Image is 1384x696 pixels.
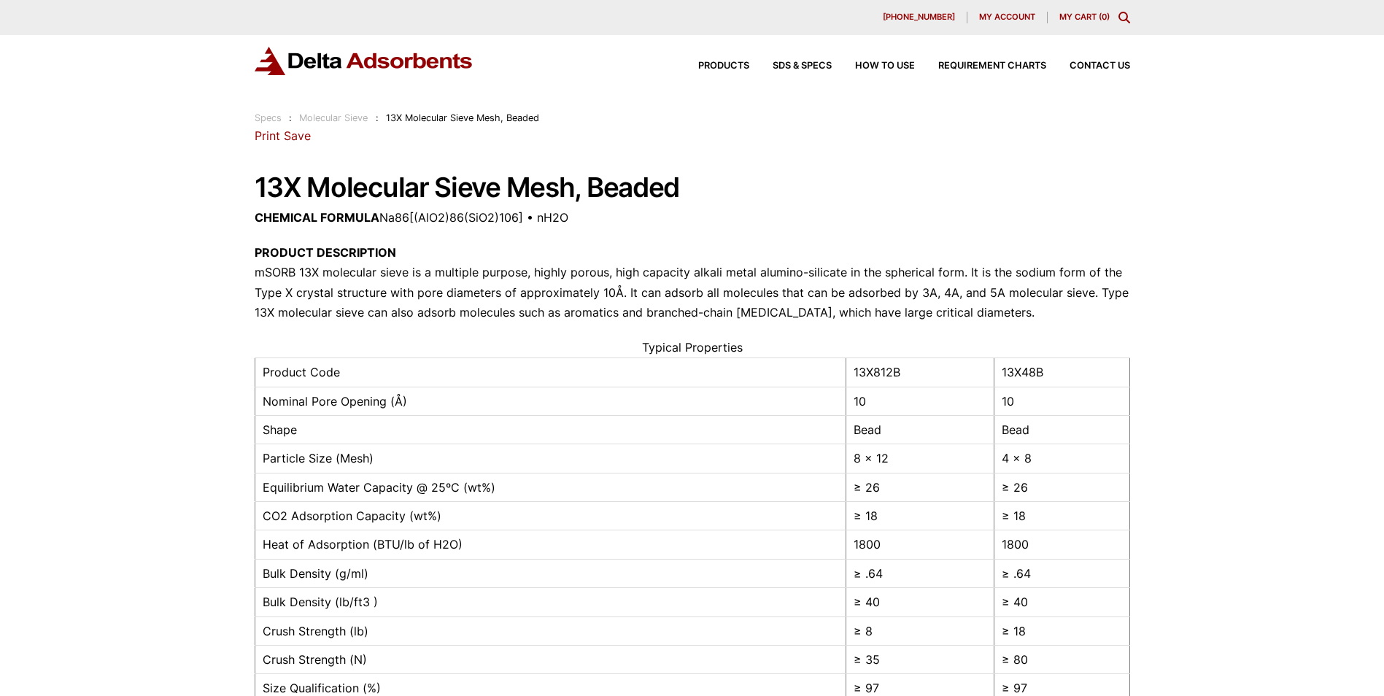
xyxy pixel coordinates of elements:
a: My Cart (0) [1059,12,1110,22]
td: 4 x 8 [994,444,1129,473]
td: 8 x 12 [846,444,994,473]
img: Delta Adsorbents [255,47,473,75]
td: Product Code [255,358,846,387]
span: Requirement Charts [938,61,1046,71]
td: Shape [255,415,846,444]
p: Na86[(AlO2)86(SiO2)106] • nH2O [255,208,1130,228]
td: Particle Size (Mesh) [255,444,846,473]
a: Save [284,128,311,143]
span: How to Use [855,61,915,71]
td: ≥ 35 [846,646,994,674]
td: Bulk Density (lb/ft3 ) [255,588,846,616]
td: Crush Strength (lb) [255,616,846,645]
caption: Typical Properties [255,338,1130,357]
span: SDS & SPECS [773,61,832,71]
h1: 13X Molecular Sieve Mesh, Beaded [255,173,1130,203]
td: 13X812B [846,358,994,387]
a: Contact Us [1046,61,1130,71]
a: SDS & SPECS [749,61,832,71]
td: Heat of Adsorption (BTU/lb of H2O) [255,530,846,559]
td: Nominal Pore Opening (Å) [255,387,846,415]
td: ≥ 26 [994,473,1129,501]
td: ≥ 40 [994,588,1129,616]
td: ≥ 8 [846,616,994,645]
span: [PHONE_NUMBER] [883,13,955,21]
td: Bead [846,415,994,444]
a: Print [255,128,280,143]
a: Products [675,61,749,71]
a: How to Use [832,61,915,71]
span: Contact Us [1070,61,1130,71]
td: 10 [994,387,1129,415]
td: 13X48B [994,358,1129,387]
strong: CHEMICAL FORMULA [255,210,379,225]
td: ≥ 40 [846,588,994,616]
td: ≥ 18 [994,502,1129,530]
td: ≥ 80 [994,646,1129,674]
td: 1800 [846,530,994,559]
span: Products [698,61,749,71]
td: ≥ 18 [994,616,1129,645]
span: 13X Molecular Sieve Mesh, Beaded [386,112,539,123]
td: ≥ 26 [846,473,994,501]
div: Toggle Modal Content [1118,12,1130,23]
td: ≥ 18 [846,502,994,530]
span: My account [979,13,1035,21]
span: : [289,112,292,123]
td: Equilibrium Water Capacity @ 25ºC (wt%) [255,473,846,501]
a: Specs [255,112,282,123]
span: : [376,112,379,123]
span: 0 [1102,12,1107,22]
a: Requirement Charts [915,61,1046,71]
td: CO2 Adsorption Capacity (wt%) [255,502,846,530]
strong: PRODUCT DESCRIPTION [255,245,396,260]
td: 1800 [994,530,1129,559]
td: Bulk Density (g/ml) [255,559,846,587]
td: 10 [846,387,994,415]
a: [PHONE_NUMBER] [871,12,967,23]
a: My account [967,12,1048,23]
a: Molecular Sieve [299,112,368,123]
p: mSORB 13X molecular sieve is a multiple purpose, highly porous, high capacity alkali metal alumin... [255,243,1130,322]
td: ≥ .64 [994,559,1129,587]
td: ≥ .64 [846,559,994,587]
td: Crush Strength (N) [255,646,846,674]
td: Bead [994,415,1129,444]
